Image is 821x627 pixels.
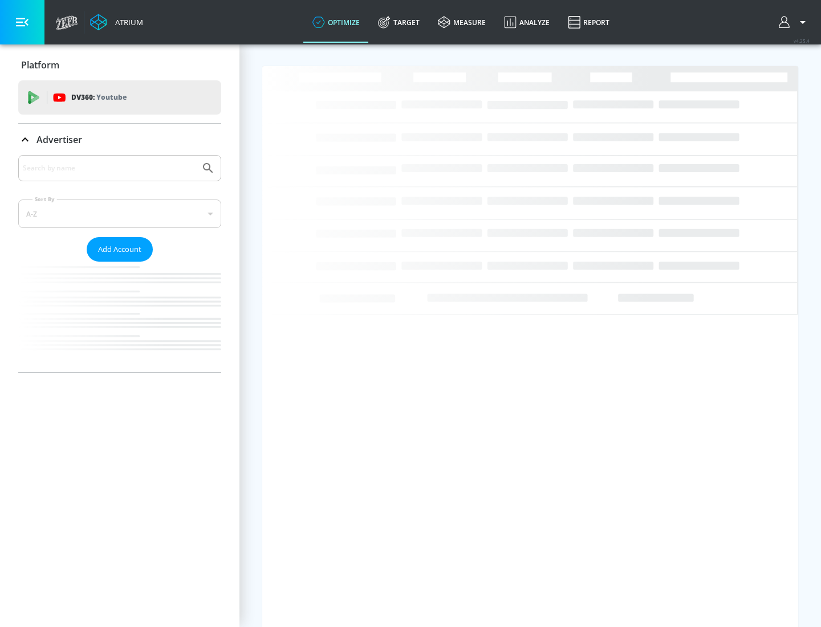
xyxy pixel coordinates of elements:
[18,155,221,372] div: Advertiser
[18,199,221,228] div: A-Z
[559,2,619,43] a: Report
[18,80,221,115] div: DV360: Youtube
[18,49,221,81] div: Platform
[495,2,559,43] a: Analyze
[303,2,369,43] a: optimize
[794,38,810,44] span: v 4.25.4
[87,237,153,262] button: Add Account
[23,161,196,176] input: Search by name
[98,243,141,256] span: Add Account
[71,91,127,104] p: DV360:
[96,91,127,103] p: Youtube
[369,2,429,43] a: Target
[90,14,143,31] a: Atrium
[18,262,221,372] nav: list of Advertiser
[21,59,59,71] p: Platform
[36,133,82,146] p: Advertiser
[111,17,143,27] div: Atrium
[18,124,221,156] div: Advertiser
[32,196,57,203] label: Sort By
[429,2,495,43] a: measure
